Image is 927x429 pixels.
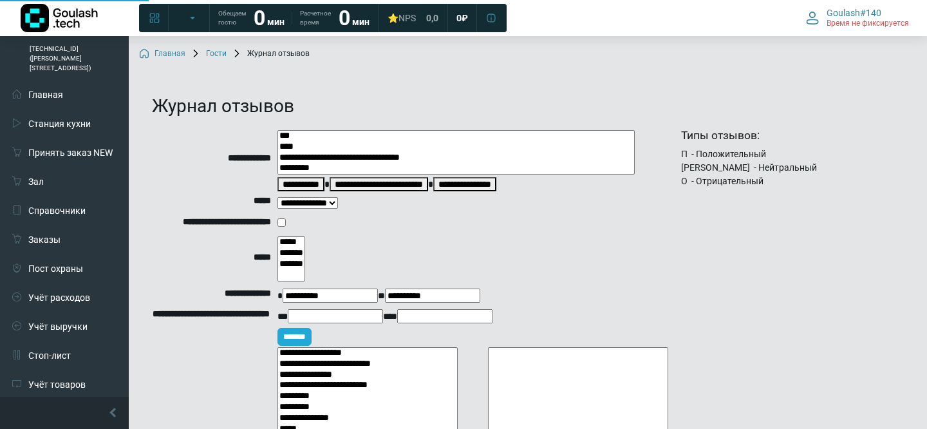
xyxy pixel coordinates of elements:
[681,161,750,175] div: [PERSON_NAME]
[426,12,438,24] span: 0,0
[21,4,98,32] img: Логотип компании Goulash.tech
[211,6,377,30] a: Обещаем гостю 0 мин Расчетное время 0 мин
[827,7,881,19] span: Goulash#140
[380,6,446,30] a: ⭐NPS 0,0
[352,17,370,27] span: мин
[681,175,688,188] div: О
[449,6,476,30] a: 0 ₽
[191,49,227,59] a: Гости
[152,95,904,117] h1: Журнал отзывов
[254,6,265,30] strong: 0
[267,17,285,27] span: мин
[218,9,246,27] span: Обещаем гостю
[691,148,766,161] div: - Положительный
[754,161,817,175] div: - Нейтральный
[462,12,468,24] span: ₽
[681,129,817,142] h5: Типы отзывов:
[339,6,350,30] strong: 0
[681,148,688,161] div: П
[691,175,763,188] div: - Отрицательный
[827,19,909,29] span: Время не фиксируется
[398,13,416,23] span: NPS
[139,49,185,59] a: Главная
[456,12,462,24] span: 0
[300,9,331,27] span: Расчетное время
[388,12,416,24] div: ⭐
[798,5,917,32] button: Goulash#140 Время не фиксируется
[232,49,310,59] span: Журнал отзывов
